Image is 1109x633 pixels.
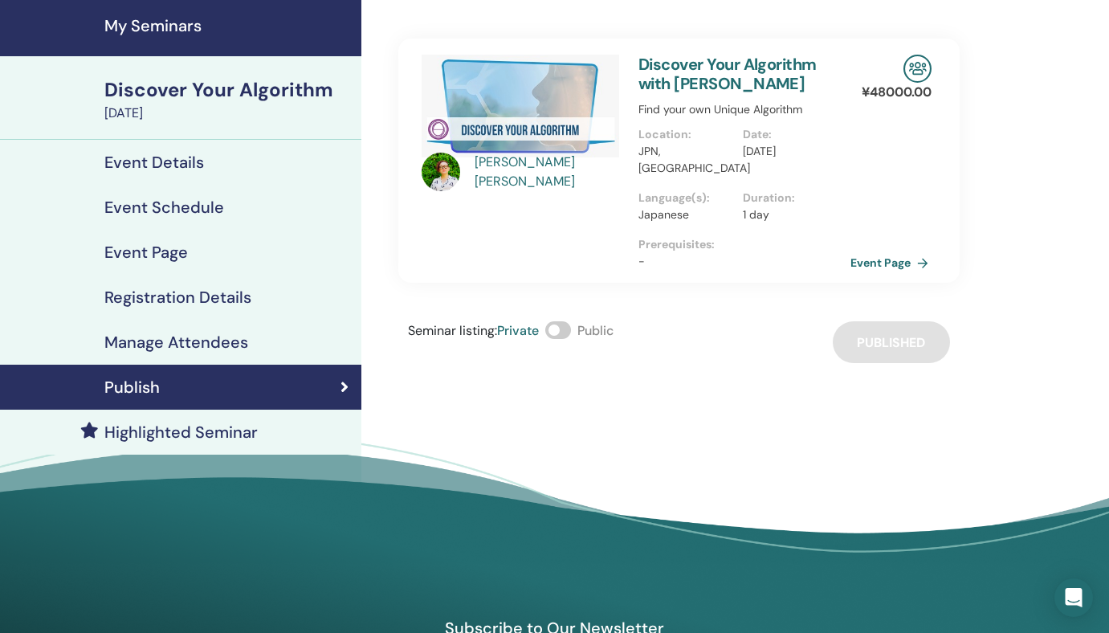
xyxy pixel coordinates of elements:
[104,378,160,397] h4: Publish
[104,198,224,217] h4: Event Schedule
[743,206,838,223] p: 1 day
[638,101,848,118] p: Find your own Unique Algorithm
[743,143,838,160] p: [DATE]
[104,243,188,262] h4: Event Page
[862,83,932,102] p: ¥ 48000.00
[577,322,614,339] span: Public
[422,55,619,157] img: Discover Your Algorithm
[638,253,848,270] p: -
[743,126,838,143] p: Date :
[104,16,352,35] h4: My Seminars
[104,153,204,172] h4: Event Details
[104,333,248,352] h4: Manage Attendees
[638,190,733,206] p: Language(s) :
[638,54,817,94] a: Discover Your Algorithm with [PERSON_NAME]
[95,76,361,123] a: Discover Your Algorithm[DATE]
[638,236,848,253] p: Prerequisites :
[408,322,497,339] span: Seminar listing :
[104,104,352,123] div: [DATE]
[497,322,539,339] span: Private
[850,251,935,275] a: Event Page
[638,206,733,223] p: Japanese
[104,288,251,307] h4: Registration Details
[743,190,838,206] p: Duration :
[475,153,623,191] a: [PERSON_NAME] [PERSON_NAME]
[104,76,352,104] div: Discover Your Algorithm
[1054,578,1093,617] div: Open Intercom Messenger
[638,126,733,143] p: Location :
[638,143,733,177] p: JPN, [GEOGRAPHIC_DATA]
[104,423,258,442] h4: Highlighted Seminar
[422,153,460,191] img: default.jpg
[903,55,932,83] img: In-Person Seminar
